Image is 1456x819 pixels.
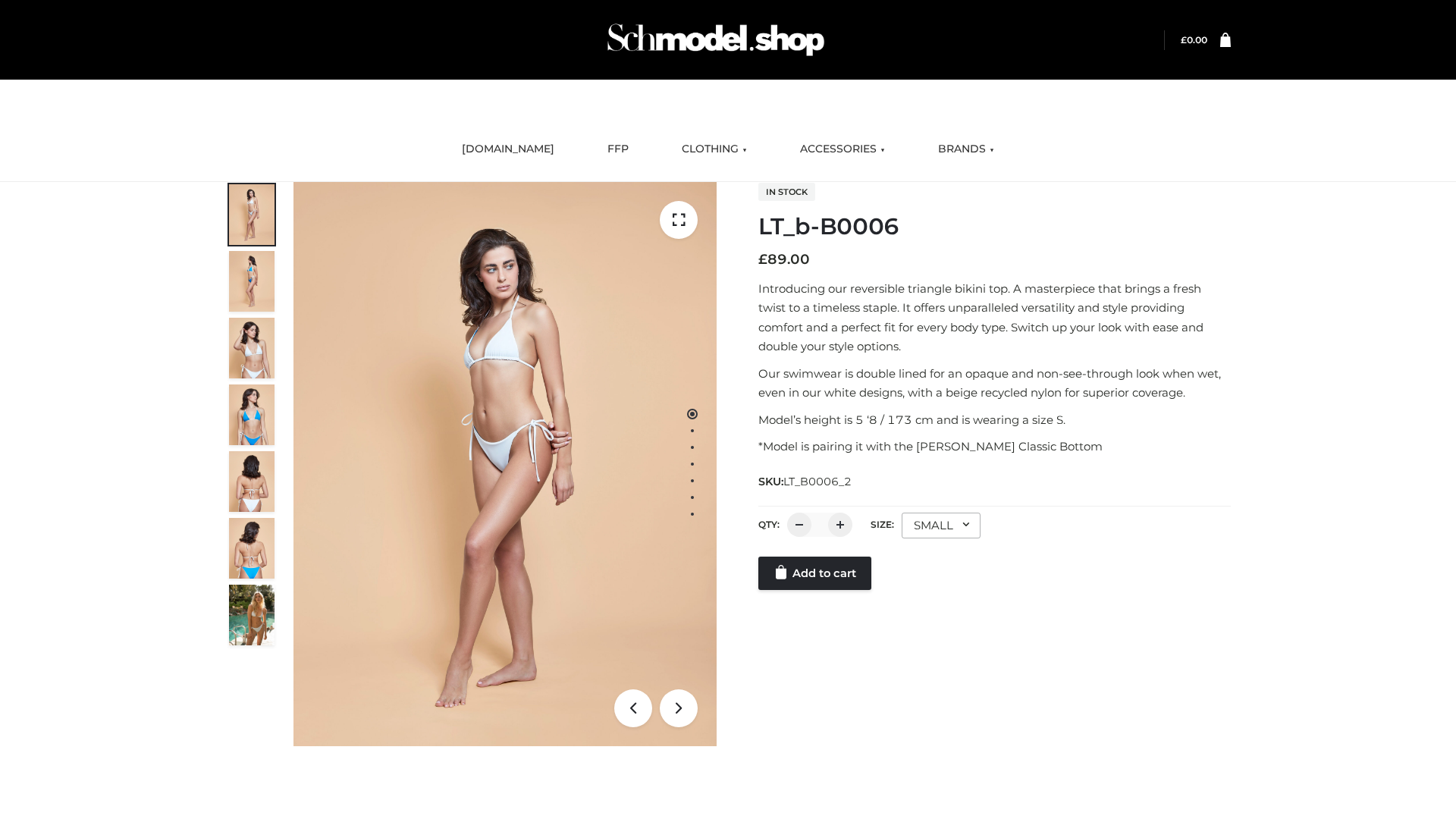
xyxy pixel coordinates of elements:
[1181,34,1207,45] bdi: 0.00
[758,472,853,491] span: SKU:
[229,518,275,579] img: ArielClassicBikiniTop_CloudNine_AzureSky_OW114ECO_8-scaled.jpg
[758,519,780,530] label: QTY:
[1181,34,1207,45] a: £0.00
[927,133,1006,166] a: BRANDS
[670,133,758,166] a: CLOTHING
[293,182,717,746] img: LT_b-B0006
[229,384,275,445] img: ArielClassicBikiniTop_CloudNine_AzureSky_OW114ECO_4-scaled.jpg
[758,251,810,268] bdi: 89.00
[789,133,896,166] a: ACCESSORIES
[1181,34,1187,45] span: £
[758,364,1231,403] p: Our swimwear is double lined for an opaque and non-see-through look when wet, even in our white d...
[758,279,1231,356] p: Introducing our reversible triangle bikini top. A masterpiece that brings a fresh twist to a time...
[229,451,275,512] img: ArielClassicBikiniTop_CloudNine_AzureSky_OW114ECO_7-scaled.jpg
[229,184,275,245] img: ArielClassicBikiniTop_CloudNine_AzureSky_OW114ECO_1-scaled.jpg
[758,557,871,590] a: Add to cart
[783,475,852,488] span: LT_B0006_2
[602,10,830,70] img: Schmodel Admin 964
[229,318,275,378] img: ArielClassicBikiniTop_CloudNine_AzureSky_OW114ECO_3-scaled.jpg
[758,183,815,201] span: In stock
[229,585,275,645] img: Arieltop_CloudNine_AzureSky2.jpg
[758,437,1231,457] p: *Model is pairing it with the [PERSON_NAME] Classic Bottom
[871,519,894,530] label: Size:
[902,513,981,538] div: SMALL
[758,410,1231,430] p: Model’s height is 5 ‘8 / 173 cm and is wearing a size S.
[450,133,566,166] a: [DOMAIN_NAME]
[758,251,767,268] span: £
[596,133,640,166] a: FFP
[758,213,1231,240] h1: LT_b-B0006
[229,251,275,312] img: ArielClassicBikiniTop_CloudNine_AzureSky_OW114ECO_2-scaled.jpg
